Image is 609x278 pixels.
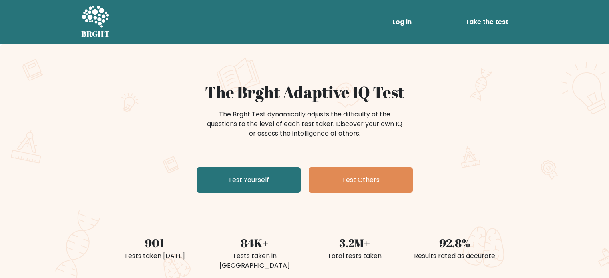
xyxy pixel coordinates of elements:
a: BRGHT [81,3,110,41]
h5: BRGHT [81,29,110,39]
div: Results rated as accurate [410,251,500,261]
div: 3.2M+ [310,234,400,251]
a: Test Others [309,167,413,193]
a: Log in [389,14,415,30]
div: Total tests taken [310,251,400,261]
a: Test Yourself [197,167,301,193]
a: Take the test [446,14,528,30]
h1: The Brght Adaptive IQ Test [109,82,500,102]
div: Tests taken in [GEOGRAPHIC_DATA] [209,251,300,270]
div: 92.8% [410,234,500,251]
div: Tests taken [DATE] [109,251,200,261]
div: 901 [109,234,200,251]
div: 84K+ [209,234,300,251]
div: The Brght Test dynamically adjusts the difficulty of the questions to the level of each test take... [205,110,405,138]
